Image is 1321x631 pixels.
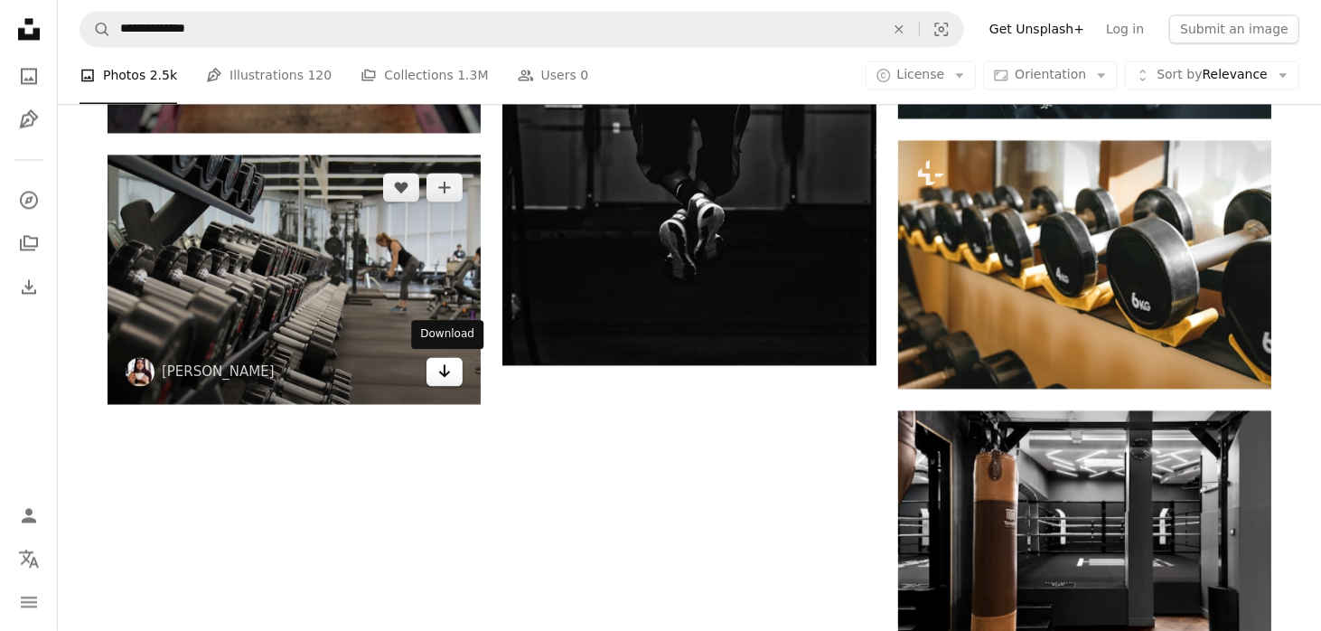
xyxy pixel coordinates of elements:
[80,11,964,47] form: Find visuals sitewide
[162,363,275,381] a: [PERSON_NAME]
[126,357,155,386] img: Go to Danielle Cerullo's profile
[1125,61,1299,90] button: Sort byRelevance
[979,14,1095,43] a: Get Unsplash+
[457,66,488,86] span: 1.3M
[11,268,47,305] a: Download History
[11,182,47,218] a: Explore
[580,66,588,86] span: 0
[108,270,481,287] a: woman standing surrounded by exercise equipment
[1157,67,1268,85] span: Relevance
[11,584,47,620] button: Menu
[920,12,963,46] button: Visual search
[1157,68,1202,82] span: Sort by
[108,155,481,403] img: woman standing surrounded by exercise equipment
[426,357,463,386] a: Download
[897,68,945,82] span: License
[518,47,589,105] a: Users 0
[383,173,419,202] button: Like
[411,320,483,349] div: Download
[1015,68,1086,82] span: Orientation
[308,66,333,86] span: 120
[11,497,47,533] a: Log in / Sign up
[361,47,488,105] a: Collections 1.3M
[11,541,47,577] button: Language
[426,173,463,202] button: Add to Collection
[898,140,1271,389] img: a group of black headphones
[11,101,47,137] a: Illustrations
[866,61,977,90] button: License
[1095,14,1155,43] a: Log in
[11,225,47,261] a: Collections
[80,12,111,46] button: Search Unsplash
[11,58,47,94] a: Photos
[898,527,1271,543] a: a boxing ring with a punching bag in the middle of it
[898,256,1271,272] a: a group of black headphones
[1169,14,1299,43] button: Submit an image
[206,47,332,105] a: Illustrations 120
[11,11,47,51] a: Home — Unsplash
[983,61,1118,90] button: Orientation
[879,12,919,46] button: Clear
